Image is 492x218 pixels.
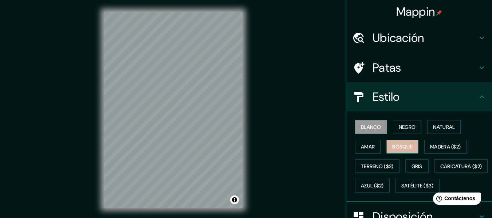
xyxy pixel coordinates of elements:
div: Estilo [346,82,492,111]
font: Blanco [361,124,381,130]
button: Activar o desactivar atribución [230,195,239,204]
button: Natural [427,120,461,134]
canvas: Mapa [104,12,243,208]
button: Bosque [386,140,418,154]
button: Gris [405,159,429,173]
button: Terreno ($2) [355,159,399,173]
font: Gris [412,163,422,170]
iframe: Lanzador de widgets de ayuda [427,190,484,210]
div: Ubicación [346,23,492,52]
font: Natural [433,124,455,130]
font: Patas [373,60,401,75]
font: Bosque [392,143,413,150]
font: Satélite ($3) [401,183,434,189]
font: Ubicación [373,30,424,45]
button: Amar [355,140,381,154]
font: Negro [399,124,416,130]
img: pin-icon.png [436,10,442,16]
font: Terreno ($2) [361,163,394,170]
button: Azul ($2) [355,179,390,193]
button: Satélite ($3) [395,179,440,193]
div: Patas [346,53,492,82]
font: Amar [361,143,375,150]
font: Caricatura ($2) [440,163,482,170]
button: Blanco [355,120,387,134]
font: Madera ($2) [430,143,461,150]
button: Caricatura ($2) [434,159,488,173]
button: Negro [393,120,422,134]
button: Madera ($2) [424,140,467,154]
font: Azul ($2) [361,183,384,189]
font: Estilo [373,89,400,104]
font: Mappin [396,4,435,19]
